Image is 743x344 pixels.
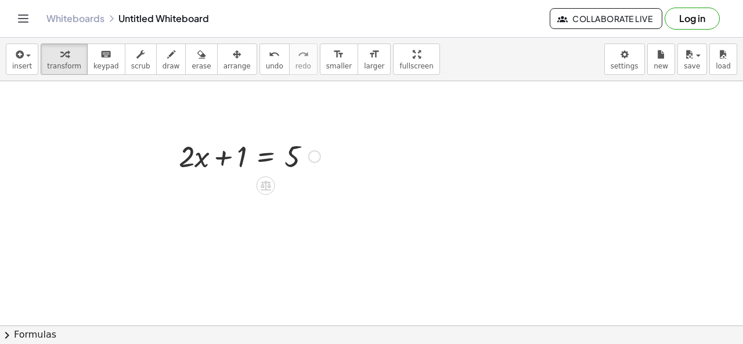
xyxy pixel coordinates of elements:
span: undo [266,62,283,70]
button: redoredo [289,44,318,75]
span: draw [163,62,180,70]
span: insert [12,62,32,70]
i: format_size [333,48,344,61]
button: fullscreen [393,44,439,75]
i: redo [298,48,309,61]
button: draw [156,44,186,75]
a: Whiteboards [46,13,104,24]
span: erase [192,62,211,70]
span: Collaborate Live [560,13,652,24]
button: Collaborate Live [550,8,662,29]
div: Apply the same math to both sides of the equation [257,176,275,195]
button: keyboardkeypad [87,44,125,75]
button: format_sizelarger [358,44,391,75]
i: format_size [369,48,380,61]
span: new [654,62,668,70]
span: arrange [223,62,251,70]
span: redo [295,62,311,70]
span: save [684,62,700,70]
button: undoundo [259,44,290,75]
button: Log in [665,8,720,30]
button: settings [604,44,645,75]
button: insert [6,44,38,75]
button: format_sizesmaller [320,44,358,75]
button: arrange [217,44,257,75]
span: keypad [93,62,119,70]
span: load [716,62,731,70]
span: scrub [131,62,150,70]
button: transform [41,44,88,75]
span: settings [611,62,639,70]
button: load [709,44,737,75]
button: scrub [125,44,157,75]
button: new [647,44,675,75]
i: undo [269,48,280,61]
span: larger [364,62,384,70]
button: save [677,44,707,75]
span: smaller [326,62,352,70]
span: transform [47,62,81,70]
i: keyboard [100,48,111,61]
button: erase [185,44,217,75]
button: Toggle navigation [14,9,33,28]
span: fullscreen [399,62,433,70]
